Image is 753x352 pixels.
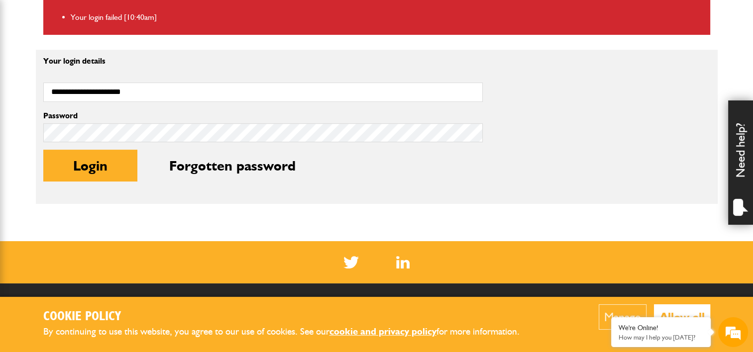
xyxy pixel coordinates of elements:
button: Allow all [654,304,710,330]
img: Linked In [396,256,410,268]
img: Twitter [343,256,359,268]
div: We're Online! [619,324,703,332]
label: Password [43,112,483,120]
a: cookie and privacy policy [329,326,436,337]
a: LinkedIn [396,256,410,268]
li: Your login failed [10:40am] [71,11,703,24]
div: Need help? [728,100,753,225]
button: Manage [599,304,646,330]
h2: Cookie Policy [43,309,536,325]
button: Forgotten password [139,150,325,181]
p: How may I help you today? [619,334,703,341]
p: Your login details [43,57,483,65]
button: Login [43,150,137,181]
p: By continuing to use this website, you agree to our use of cookies. See our for more information. [43,324,536,340]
